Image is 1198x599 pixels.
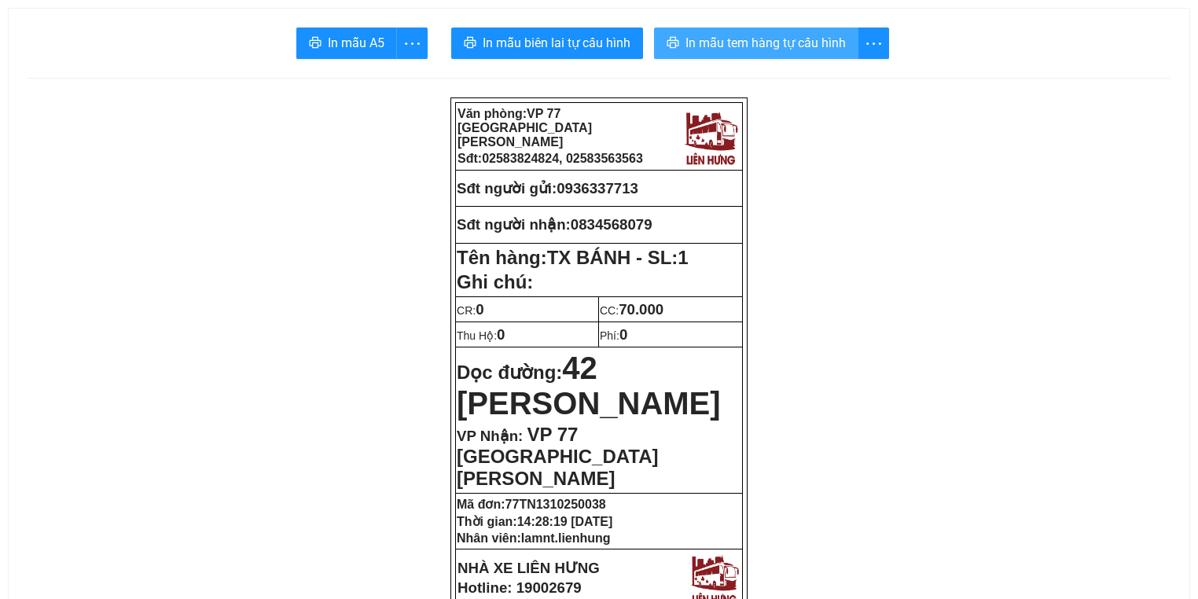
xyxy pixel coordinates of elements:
[619,301,663,318] span: 70.000
[600,329,627,342] span: Phí:
[457,271,533,292] span: Ghi chú:
[457,515,612,528] strong: Thời gian:
[457,351,721,421] span: 42 [PERSON_NAME]
[505,498,606,511] span: 77TN1310250038
[328,33,384,53] span: In mẫu A5
[457,498,606,511] strong: Mã đơn:
[396,28,428,59] button: more
[457,304,484,317] span: CR:
[600,304,663,317] span: CC:
[681,107,740,167] img: logo
[457,428,523,444] span: VP Nhận:
[678,247,688,268] span: 1
[458,152,643,165] strong: Sđt:
[64,102,171,119] strong: Phiếu gửi hàng
[457,247,689,268] strong: Tên hàng:
[458,107,592,149] strong: Văn phòng:
[457,329,505,342] span: Thu Hộ:
[457,216,571,233] strong: Sđt người nhận:
[685,33,846,53] span: In mẫu tem hàng tự cấu hình
[397,34,427,53] span: more
[547,247,689,268] span: TX BÁNH - SL:
[6,8,130,24] strong: Nhà xe Liên Hưng
[517,515,613,528] span: 14:28:19 [DATE]
[521,531,611,545] span: lamnt.lienhung
[169,20,230,85] img: logo
[6,28,162,96] strong: VP: 77 [GEOGRAPHIC_DATA][PERSON_NAME][GEOGRAPHIC_DATA]
[483,33,630,53] span: In mẫu biên lai tự cấu hình
[858,34,888,53] span: more
[458,107,592,149] span: VP 77 [GEOGRAPHIC_DATA][PERSON_NAME]
[654,28,858,59] button: printerIn mẫu tem hàng tự cấu hình
[557,180,638,197] span: 0936337713
[464,36,476,51] span: printer
[619,326,627,343] span: 0
[296,28,397,59] button: printerIn mẫu A5
[482,152,643,165] span: 02583824824, 02583563563
[451,28,643,59] button: printerIn mẫu biên lai tự cấu hình
[858,28,889,59] button: more
[497,326,505,343] span: 0
[458,560,600,576] strong: NHÀ XE LIÊN HƯNG
[667,36,679,51] span: printer
[457,180,557,197] strong: Sđt người gửi:
[458,579,582,596] strong: Hotline: 19002679
[457,531,611,545] strong: Nhân viên:
[309,36,322,51] span: printer
[476,301,483,318] span: 0
[457,424,658,489] span: VP 77 [GEOGRAPHIC_DATA][PERSON_NAME]
[457,362,721,418] strong: Dọc đường:
[571,216,652,233] span: 0834568079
